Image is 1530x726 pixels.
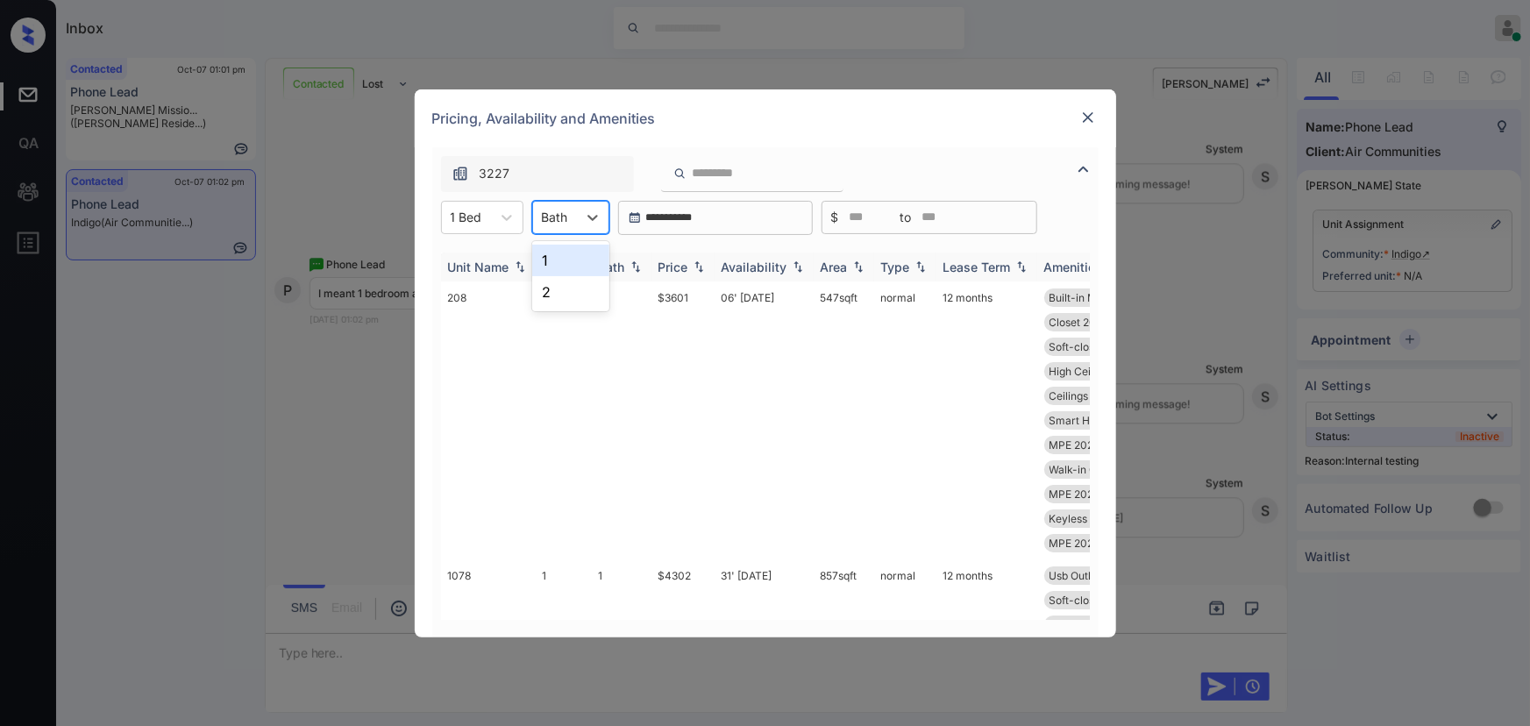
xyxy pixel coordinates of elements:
img: icon-zuma [452,165,469,182]
div: Unit Name [448,260,509,274]
img: sorting [912,260,929,273]
span: Usb Outlet [1050,569,1101,582]
div: Availability [722,260,787,274]
span: $ [831,208,839,227]
div: Area [821,260,848,274]
div: Lease Term [943,260,1011,274]
img: sorting [850,260,867,273]
span: Smart Home Door... [1050,414,1147,427]
div: Type [881,260,910,274]
span: 3227 [480,164,510,183]
span: Front Loading W... [1050,618,1138,631]
span: Built-in Microw... [1050,291,1133,304]
img: icon-zuma [1073,159,1094,180]
td: 12 months [936,281,1037,559]
img: sorting [690,260,708,273]
td: 547 sqft [814,281,874,559]
span: MPE 2025 Lobby,... [1050,488,1143,501]
div: Pricing, Availability and Amenities [415,89,1116,147]
div: 2 [532,276,609,308]
td: 208 [441,281,536,559]
span: Ceilings Vaulte... [1050,389,1130,402]
td: 1 [592,281,651,559]
td: 1 [536,281,592,559]
span: Closet 2014 [1050,316,1108,329]
span: MPE 2023 Pool F... [1050,438,1142,452]
div: Amenities [1044,260,1103,274]
img: close [1079,109,1097,126]
img: icon-zuma [673,166,687,181]
img: sorting [1013,260,1030,273]
span: to [900,208,912,227]
span: Soft-close Draw... [1050,594,1138,607]
div: Price [658,260,688,274]
span: MPE 2023 Signag... [1050,537,1145,550]
div: 1 [532,245,609,276]
td: normal [874,281,936,559]
span: High Ceilings_ [1050,365,1119,378]
span: Soft-close Draw... [1050,340,1138,353]
td: 06' [DATE] [715,281,814,559]
img: sorting [789,260,807,273]
img: sorting [627,260,644,273]
div: Bath [599,260,625,274]
td: $3601 [651,281,715,559]
span: Walk-in Closets [1050,463,1127,476]
span: Keyless Entry [1050,512,1117,525]
img: sorting [511,260,529,273]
